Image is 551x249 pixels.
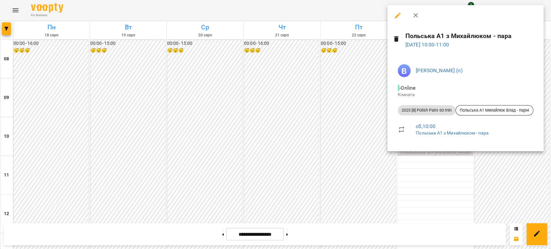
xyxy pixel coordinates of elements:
a: сб , 10:00 [416,123,435,129]
h6: Польська А1 з Михайлюком - пара [405,31,538,41]
a: Польська А1 з Михайлюком - пара [416,130,488,135]
a: [PERSON_NAME] (п) [416,67,463,74]
span: Польська А1 Михайлюк Влад - парні [456,107,533,113]
div: Польська А1 Михайлюк Влад - парні [455,105,533,115]
a: [DATE] 10:00-11:00 [405,42,449,48]
img: 9c73f5ad7d785d62b5b327f8216d5fc4.jpg [398,64,411,77]
span: 2025 [8] Polish Pairs 60 min [398,107,455,113]
span: - Online [398,85,417,91]
p: Кімната [398,92,533,98]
